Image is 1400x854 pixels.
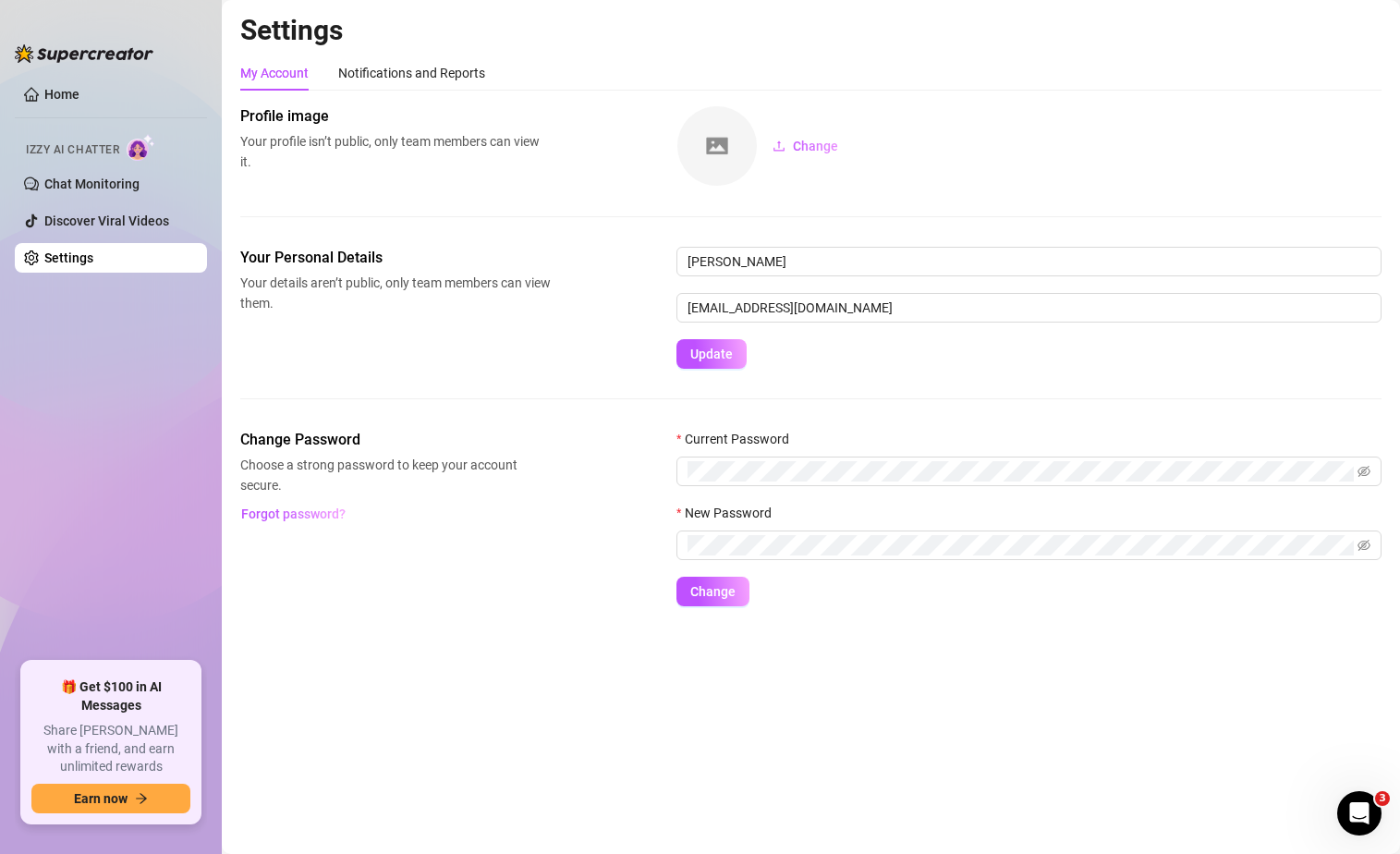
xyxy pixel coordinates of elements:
[241,506,346,521] span: Forgot password?
[240,499,346,529] button: Forgot password?
[240,105,551,128] span: Profile image
[240,273,551,313] span: Your details aren’t public, only team members can view them.
[677,106,757,186] img: square-placeholder.png
[688,535,1354,555] input: New Password
[773,140,785,152] span: upload
[688,461,1354,482] input: Current Password
[1357,465,1370,478] span: eye-invisible
[31,678,190,714] span: 🎁 Get $100 in AI Messages
[676,247,1382,276] input: Enter name
[240,429,551,451] span: Change Password
[127,134,155,161] img: AI Chatter
[690,584,736,599] span: Change
[44,87,79,102] a: Home
[240,131,551,172] span: Your profile isn’t public, only team members can view it.
[31,784,190,813] button: Earn nowarrow-right
[240,63,309,83] div: My Account
[240,13,1382,48] h2: Settings
[15,44,153,63] img: logo-BBDzfeDw.svg
[758,131,853,161] button: Change
[1375,791,1390,806] span: 3
[26,141,119,159] span: Izzy AI Chatter
[676,577,749,606] button: Change
[44,213,169,228] a: Discover Viral Videos
[676,293,1382,323] input: Enter new email
[240,247,551,269] span: Your Personal Details
[338,63,485,83] div: Notifications and Reports
[1357,539,1370,552] span: eye-invisible
[793,139,838,153] span: Change
[31,722,190,776] span: Share [PERSON_NAME] with a friend, and earn unlimited rewards
[1337,791,1382,836] iframe: Intercom live chat
[74,791,128,806] span: Earn now
[676,503,784,523] label: New Password
[690,347,733,361] span: Update
[240,455,551,495] span: Choose a strong password to keep your account secure.
[676,429,801,449] label: Current Password
[44,250,93,265] a: Settings
[676,339,747,369] button: Update
[135,792,148,805] span: arrow-right
[44,177,140,191] a: Chat Monitoring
